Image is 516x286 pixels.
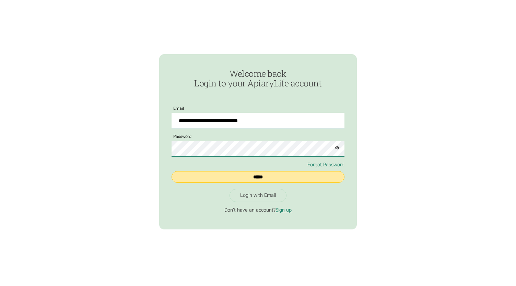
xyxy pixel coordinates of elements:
p: Don't have an account? [172,207,345,213]
div: Login with Email [240,192,276,199]
a: Forgot Password [307,162,344,168]
a: Sign up [275,207,292,213]
form: Login [172,103,345,183]
label: Email [172,106,186,111]
h1: Welcome back Login to your ApiaryLife account [172,69,345,88]
label: Password [172,134,194,139]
